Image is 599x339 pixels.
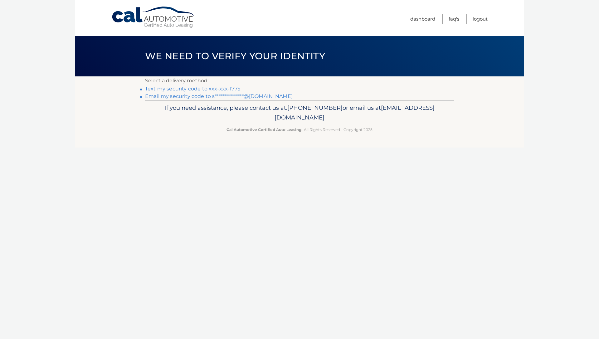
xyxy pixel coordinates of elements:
[145,86,240,92] a: Text my security code to xxx-xxx-1775
[111,6,196,28] a: Cal Automotive
[145,76,454,85] p: Select a delivery method:
[145,50,325,62] span: We need to verify your identity
[449,14,459,24] a: FAQ's
[287,104,343,111] span: [PHONE_NUMBER]
[149,103,450,123] p: If you need assistance, please contact us at: or email us at
[149,126,450,133] p: - All Rights Reserved - Copyright 2025
[226,127,301,132] strong: Cal Automotive Certified Auto Leasing
[410,14,435,24] a: Dashboard
[473,14,488,24] a: Logout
